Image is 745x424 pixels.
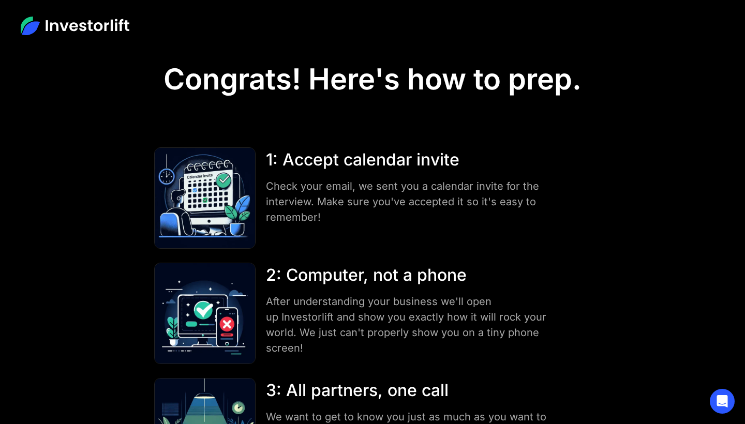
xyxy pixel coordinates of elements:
[266,147,558,172] div: 1: Accept calendar invite
[710,389,735,414] div: Open Intercom Messenger
[266,378,558,403] div: 3: All partners, one call
[266,294,558,356] div: After understanding your business we'll open up Investorlift and show you exactly how it will roc...
[163,62,582,97] h1: Congrats! Here's how to prep.
[266,178,558,225] div: Check your email, we sent you a calendar invite for the interview. Make sure you've accepted it s...
[266,263,558,287] div: 2: Computer, not a phone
